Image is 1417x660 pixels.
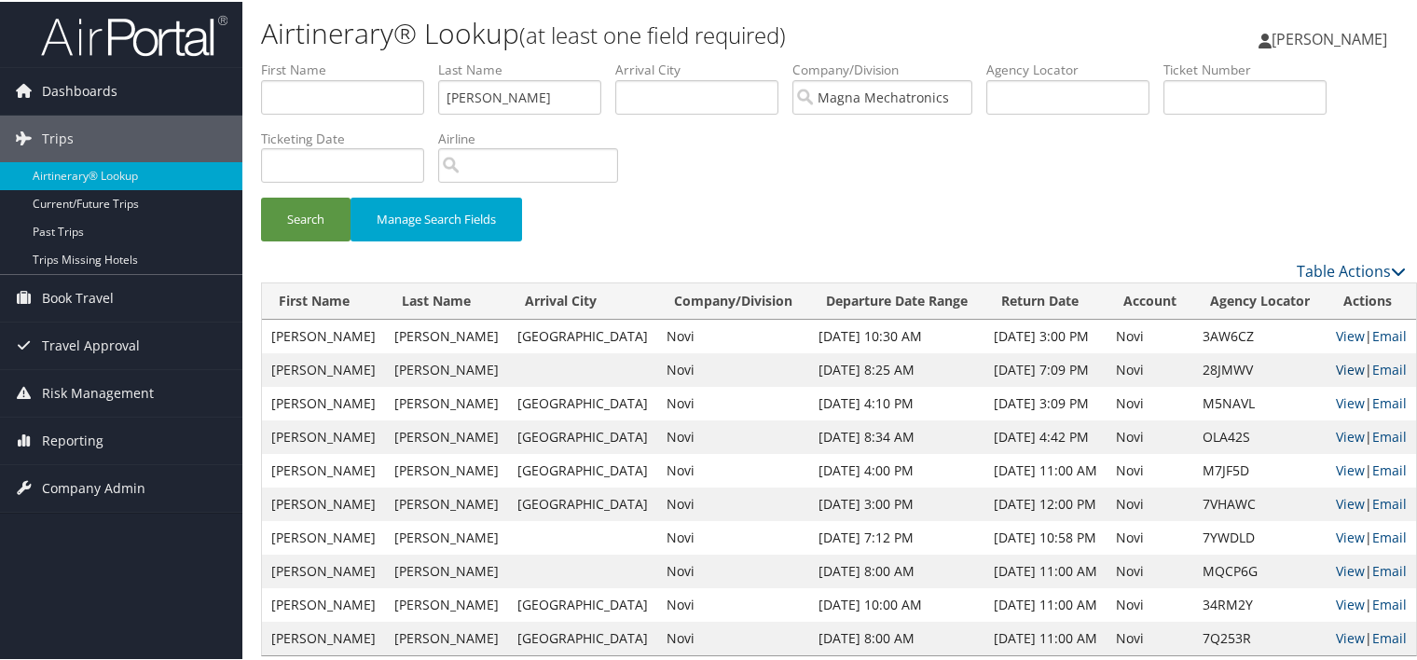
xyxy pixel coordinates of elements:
[1107,318,1193,351] td: Novi
[1336,594,1365,612] a: View
[984,419,1107,452] td: [DATE] 4:42 PM
[1107,519,1193,553] td: Novi
[809,385,984,419] td: [DATE] 4:10 PM
[1163,59,1341,77] label: Ticket Number
[984,318,1107,351] td: [DATE] 3:00 PM
[1193,282,1327,318] th: Agency Locator: activate to sort column ascending
[1193,351,1327,385] td: 28JMWV
[809,282,984,318] th: Departure Date Range: activate to sort column ascending
[1372,560,1407,578] a: Email
[262,351,385,385] td: [PERSON_NAME]
[351,196,522,240] button: Manage Search Fields
[385,385,508,419] td: [PERSON_NAME]
[385,419,508,452] td: [PERSON_NAME]
[1336,527,1365,544] a: View
[1107,486,1193,519] td: Novi
[1327,419,1416,452] td: |
[42,321,140,367] span: Travel Approval
[519,18,786,48] small: (at least one field required)
[1297,259,1406,280] a: Table Actions
[792,59,986,77] label: Company/Division
[1327,620,1416,653] td: |
[809,318,984,351] td: [DATE] 10:30 AM
[508,385,657,419] td: [GEOGRAPHIC_DATA]
[508,419,657,452] td: [GEOGRAPHIC_DATA]
[262,586,385,620] td: [PERSON_NAME]
[508,318,657,351] td: [GEOGRAPHIC_DATA]
[809,486,984,519] td: [DATE] 3:00 PM
[385,452,508,486] td: [PERSON_NAME]
[809,620,984,653] td: [DATE] 8:00 AM
[1372,627,1407,645] a: Email
[1193,318,1327,351] td: 3AW6CZ
[984,385,1107,419] td: [DATE] 3:09 PM
[1336,426,1365,444] a: View
[984,486,1107,519] td: [DATE] 12:00 PM
[262,282,385,318] th: First Name: activate to sort column ascending
[438,59,615,77] label: Last Name
[385,318,508,351] td: [PERSON_NAME]
[809,452,984,486] td: [DATE] 4:00 PM
[42,463,145,510] span: Company Admin
[809,519,984,553] td: [DATE] 7:12 PM
[657,519,809,553] td: Novi
[1272,27,1387,48] span: [PERSON_NAME]
[1372,392,1407,410] a: Email
[262,486,385,519] td: [PERSON_NAME]
[262,452,385,486] td: [PERSON_NAME]
[1327,486,1416,519] td: |
[508,586,657,620] td: [GEOGRAPHIC_DATA]
[657,282,809,318] th: Company/Division
[261,59,438,77] label: First Name
[1327,351,1416,385] td: |
[986,59,1163,77] label: Agency Locator
[1327,553,1416,586] td: |
[385,519,508,553] td: [PERSON_NAME]
[984,620,1107,653] td: [DATE] 11:00 AM
[1107,385,1193,419] td: Novi
[984,553,1107,586] td: [DATE] 11:00 AM
[1259,9,1406,65] a: [PERSON_NAME]
[657,620,809,653] td: Novi
[262,519,385,553] td: [PERSON_NAME]
[1193,385,1327,419] td: M5NAVL
[1372,493,1407,511] a: Email
[385,620,508,653] td: [PERSON_NAME]
[508,452,657,486] td: [GEOGRAPHIC_DATA]
[1327,282,1416,318] th: Actions
[809,419,984,452] td: [DATE] 8:34 AM
[1193,586,1327,620] td: 34RM2Y
[1336,627,1365,645] a: View
[42,416,103,462] span: Reporting
[41,12,227,56] img: airportal-logo.png
[1336,460,1365,477] a: View
[262,553,385,586] td: [PERSON_NAME]
[508,486,657,519] td: [GEOGRAPHIC_DATA]
[261,12,1025,51] h1: Airtinerary® Lookup
[1193,620,1327,653] td: 7Q253R
[984,282,1107,318] th: Return Date: activate to sort column ascending
[809,586,984,620] td: [DATE] 10:00 AM
[809,553,984,586] td: [DATE] 8:00 AM
[1327,586,1416,620] td: |
[438,128,632,146] label: Airline
[1372,594,1407,612] a: Email
[657,419,809,452] td: Novi
[262,385,385,419] td: [PERSON_NAME]
[42,368,154,415] span: Risk Management
[385,553,508,586] td: [PERSON_NAME]
[1336,392,1365,410] a: View
[1372,460,1407,477] a: Email
[1107,351,1193,385] td: Novi
[261,196,351,240] button: Search
[1336,359,1365,377] a: View
[385,586,508,620] td: [PERSON_NAME]
[508,620,657,653] td: [GEOGRAPHIC_DATA]
[42,114,74,160] span: Trips
[1193,519,1327,553] td: 7YWDLD
[657,318,809,351] td: Novi
[385,351,508,385] td: [PERSON_NAME]
[1336,560,1365,578] a: View
[1372,426,1407,444] a: Email
[809,351,984,385] td: [DATE] 8:25 AM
